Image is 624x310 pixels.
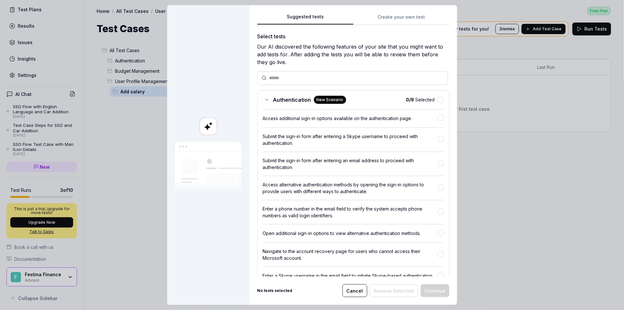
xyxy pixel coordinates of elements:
[406,97,414,102] b: 0 / 9
[263,272,437,279] div: Enter a Skype username in the email field to initiate Skype-based authentication.
[342,284,367,297] button: Cancel
[406,96,435,103] span: Selected
[263,157,437,171] div: Submit the sign-in form after entering an email address to proceed with authentication.
[263,133,437,146] div: Submit the sign-in form after entering a Skype username to proceed with authentication.
[263,205,437,219] div: Enter a phone number in the email field to verify the system accepts phone numbers as valid login...
[314,96,346,104] div: New Scenario
[263,248,437,261] div: Navigate to the account recovery page for users who cannot access their Microsoft account.
[257,13,353,25] button: Suggested tests
[263,115,437,122] div: Access additional sign-in options available on the authentication page.
[263,181,437,195] div: Access alternative authentication methods by opening the sign-in options to provide users with di...
[370,284,418,297] button: Remove Selected
[421,284,449,297] button: Continue
[257,33,449,40] div: Select tests
[257,43,449,66] div: Our AI discovered the following features of your site that you might want to add tests for. After...
[353,13,449,25] button: Create your own test
[273,96,311,104] span: Authentication
[175,142,242,193] img: Our AI scans your site and suggests things to test
[257,288,293,294] b: No tests selected
[263,230,437,237] div: Open additional sign-in options to view alternative authentication methods.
